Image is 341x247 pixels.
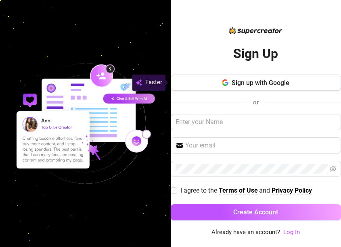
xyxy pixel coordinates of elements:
[219,187,258,194] strong: Terms of Use
[211,228,280,237] span: Already have an account?
[330,166,336,172] span: eye-invisible
[229,27,282,34] img: logo-BBDzfeDw.svg
[185,141,337,150] input: Your email
[136,78,142,87] img: svg%3e
[283,228,300,236] a: Log In
[283,228,300,237] a: Log In
[259,187,272,194] span: and
[180,187,219,194] span: I agree to the
[232,79,289,87] span: Sign up with Google
[272,187,312,194] strong: Privacy Policy
[145,78,162,87] span: Faster
[253,99,259,106] span: or
[219,187,258,195] a: Terms of Use
[272,187,312,195] a: Privacy Policy
[233,46,278,62] h2: Sign Up
[233,208,278,216] span: Create Account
